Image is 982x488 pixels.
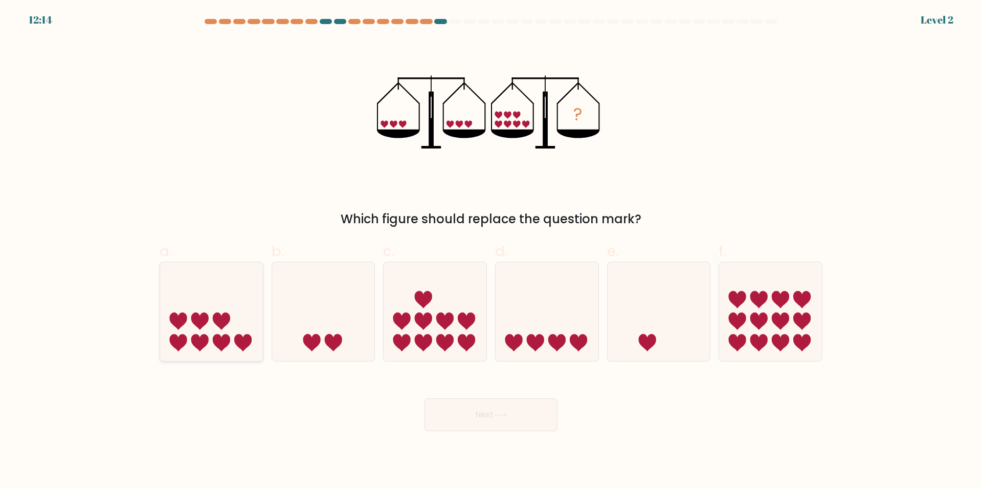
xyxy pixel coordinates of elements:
tspan: ? [574,103,583,127]
span: f. [719,241,726,261]
span: b. [272,241,284,261]
div: 12:14 [29,12,52,28]
button: Next [425,398,557,431]
span: d. [495,241,507,261]
span: e. [607,241,618,261]
span: c. [383,241,394,261]
div: Which figure should replace the question mark? [166,210,816,228]
span: a. [160,241,172,261]
div: Level 2 [921,12,953,28]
